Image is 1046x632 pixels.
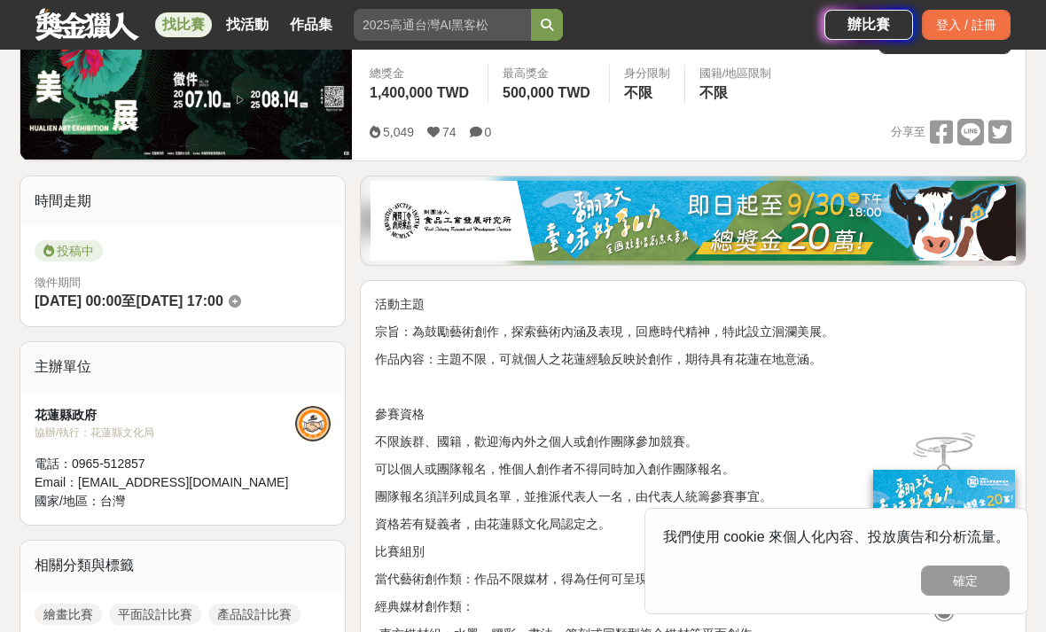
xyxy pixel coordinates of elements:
a: 找比賽 [155,12,212,37]
div: 登入 / 註冊 [922,10,1011,40]
div: 相關分類與標籤 [20,541,345,590]
p: 宗旨：為鼓勵藝術創作，探索藝術內涵及表現，回應時代精神，特此設立洄瀾美展。 [375,323,1011,341]
p: 經典媒材創作類： [375,597,1011,616]
a: 作品集 [283,12,340,37]
span: 我們使用 cookie 來個人化內容、投放廣告和分析流量。 [663,529,1010,544]
p: 當代藝術創作類：作品不限媒材，得為任何可呈現藝術概念形態之創作。 [375,570,1011,589]
span: 國家/地區： [35,494,100,508]
span: 徵件期間 [35,276,81,289]
p: 參賽資格 [375,405,1011,424]
span: 最高獎金 [503,65,595,82]
span: [DATE] 00:00 [35,293,121,308]
div: Email： [EMAIL_ADDRESS][DOMAIN_NAME] [35,473,295,492]
span: [DATE] 17:00 [136,293,222,308]
span: 至 [121,293,136,308]
button: 確定 [921,566,1010,596]
a: 平面設計比賽 [109,604,201,625]
img: b0ef2173-5a9d-47ad-b0e3-de335e335c0a.jpg [371,181,1016,261]
div: 時間走期 [20,176,345,226]
span: 74 [442,125,457,139]
div: 主辦單位 [20,342,345,392]
p: 不限族群、國籍，歡迎海內外之個人或創作團隊參加競賽。 [375,433,1011,451]
span: 1,400,000 TWD [370,85,469,100]
span: 不限 [699,85,728,100]
p: 比賽組別 [375,542,1011,561]
span: 0 [485,125,492,139]
p: 可以個人或團隊報名，惟個人創作者不得同時加入創作團隊報名。 [375,460,1011,479]
a: 產品設計比賽 [208,604,301,625]
p: 資格若有疑義者，由花蓮縣文化局認定之。 [375,515,1011,534]
span: 總獎金 [370,65,473,82]
a: 找活動 [219,12,276,37]
div: 身分限制 [624,65,670,82]
span: 台灣 [100,494,125,508]
span: 投稿中 [35,240,103,261]
a: 前往比賽網站 [878,15,1011,54]
div: 電話： 0965-512857 [35,455,295,473]
p: 團隊報名須詳列成員名單，並推派代表人一名，由代表人統籌參賽事宜。 [375,488,1011,506]
span: 分享至 [891,119,925,145]
p: 活動主題 [375,295,1011,314]
span: 不限 [624,85,652,100]
span: 500,000 TWD [503,85,590,100]
img: ff197300-f8ee-455f-a0ae-06a3645bc375.jpg [873,470,1015,588]
a: 辦比賽 [824,10,913,40]
div: 協辦/執行： 花蓮縣文化局 [35,425,295,441]
div: 花蓮縣政府 [35,406,295,425]
span: 5,049 [383,125,414,139]
div: 國籍/地區限制 [699,65,772,82]
input: 2025高通台灣AI黑客松 [354,9,531,41]
p: 作品內容：主題不限，可就個人之花蓮經驗反映於創作，期待具有花蓮在地意涵。 [375,350,1011,369]
a: 繪畫比賽 [35,604,102,625]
